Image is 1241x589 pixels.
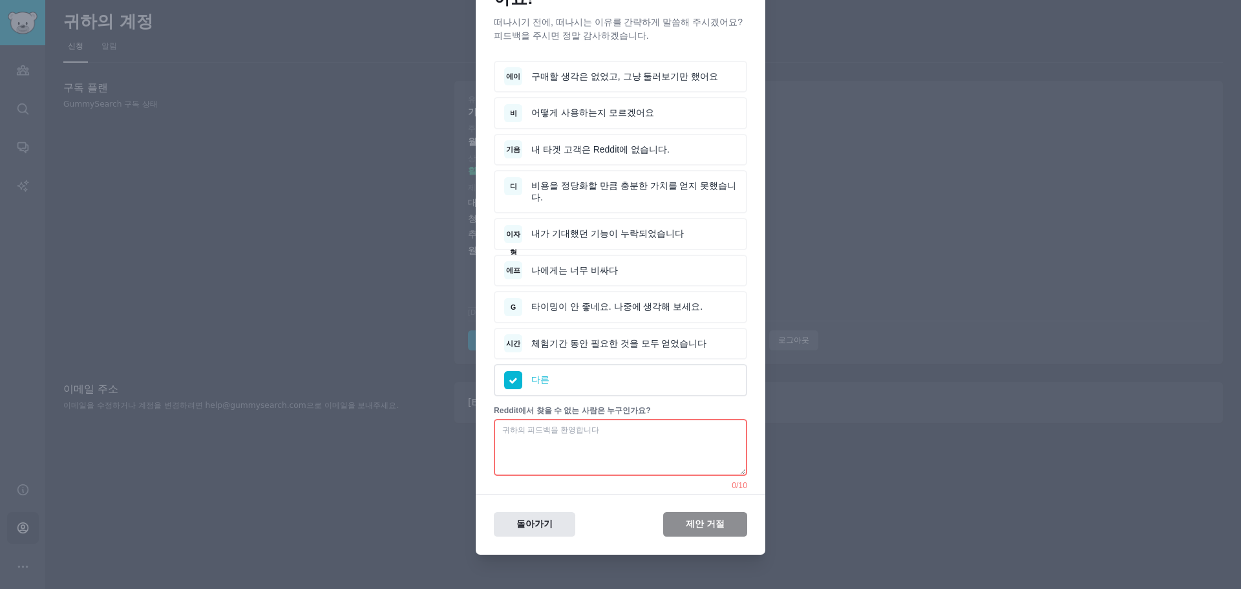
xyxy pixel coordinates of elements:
button: 돌아가기 [494,512,575,537]
font: 0 [732,481,736,490]
font: Reddit에서 찾을 수 없는 사람은 누구인가요? [494,406,651,415]
font: 에프 [506,266,520,274]
font: 비 [510,109,517,117]
font: 에이 [506,72,520,80]
font: 이자형 [506,230,520,256]
font: 떠나시기 전에, 떠나시는 이유를 간략하게 말씀해 주시겠어요? 피드백을 주시면 정말 감사하겠습니다. [494,17,743,41]
font: / [736,481,738,490]
font: 기음 [506,145,520,153]
font: G [511,303,516,311]
font: 돌아가기 [516,519,553,529]
font: 10 [738,481,747,490]
font: 디 [510,182,517,190]
font: 시간 [506,339,520,347]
